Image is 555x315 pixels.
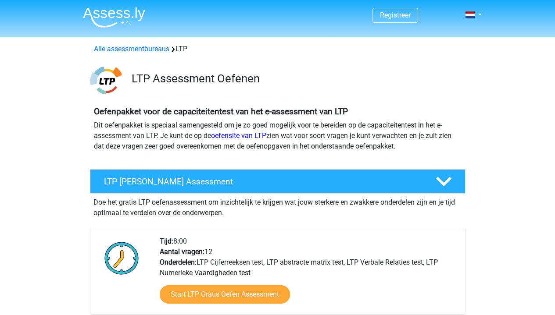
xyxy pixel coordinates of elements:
a: LTP [PERSON_NAME] Assessment [86,169,469,194]
a: oefensite van LTP [211,131,266,140]
b: Tijd: [160,237,173,245]
img: Klok [100,236,144,280]
div: 8:00 12 LTP Cijferreeksen test, LTP abstracte matrix test, LTP Verbale Relaties test, LTP Numerie... [153,236,465,314]
h4: LTP [PERSON_NAME] Assessment [104,177,422,187]
b: Onderdelen: [160,258,197,266]
img: ltp.png [90,65,122,96]
b: Aantal vragen: [160,248,204,256]
a: Alle assessmentbureaus [94,45,169,53]
p: Dit oefenpakket is speciaal samengesteld om je zo goed mogelijk voor te bereiden op de capaciteit... [94,120,462,152]
div: LTP [90,44,465,54]
div: Doe het gratis LTP oefenassessment om inzichtelijk te krijgen wat jouw sterkere en zwakkere onder... [90,194,465,218]
a: Registreer [380,11,411,19]
b: Oefenpakket voor de capaciteitentest van het e-assessment van LTP [94,106,348,117]
h3: LTP Assessment Oefenen [132,72,458,85]
img: Assessly [83,7,145,28]
a: Start LTP Gratis Oefen Assessment [160,285,290,304]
